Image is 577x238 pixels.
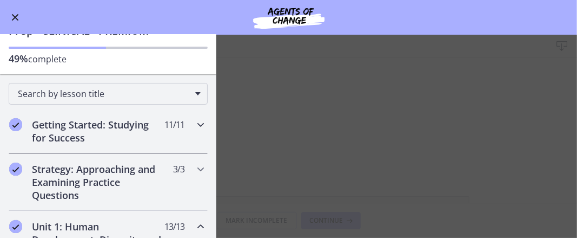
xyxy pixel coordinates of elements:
span: Search by lesson title [18,88,190,100]
i: Completed [9,220,22,233]
img: Agents of Change [224,4,354,30]
span: 49% [9,52,28,65]
i: Completed [9,118,22,131]
span: 11 / 11 [164,118,184,131]
p: complete [9,52,208,66]
h2: Strategy: Approaching and Examining Practice Questions [32,163,164,202]
span: 3 / 3 [173,163,184,176]
i: Completed [9,163,22,176]
div: Search by lesson title [9,83,208,105]
button: Enable menu [9,11,22,24]
span: 13 / 13 [164,220,184,233]
h2: Getting Started: Studying for Success [32,118,164,144]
